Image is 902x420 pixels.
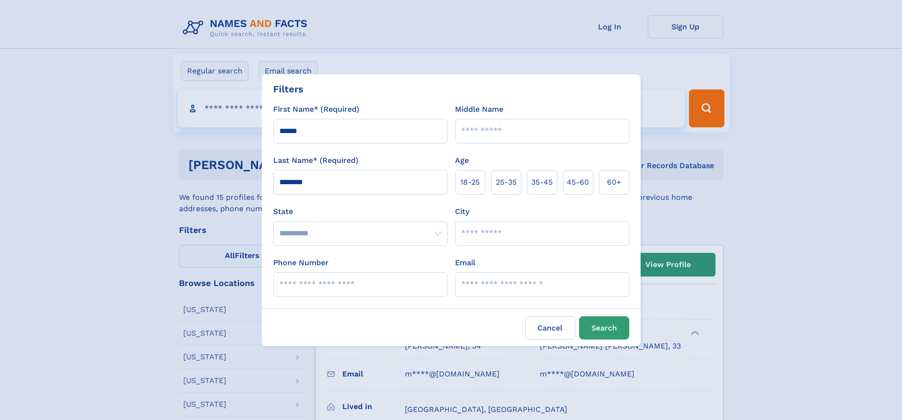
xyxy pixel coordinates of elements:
[607,177,621,188] span: 60+
[455,257,475,268] label: Email
[455,206,469,217] label: City
[567,177,589,188] span: 45‑60
[455,155,469,166] label: Age
[273,155,358,166] label: Last Name* (Required)
[273,257,329,268] label: Phone Number
[460,177,480,188] span: 18‑25
[579,316,629,340] button: Search
[455,104,503,115] label: Middle Name
[525,316,575,340] label: Cancel
[273,206,447,217] label: State
[273,82,304,96] div: Filters
[496,177,517,188] span: 25‑35
[531,177,553,188] span: 35‑45
[273,104,359,115] label: First Name* (Required)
